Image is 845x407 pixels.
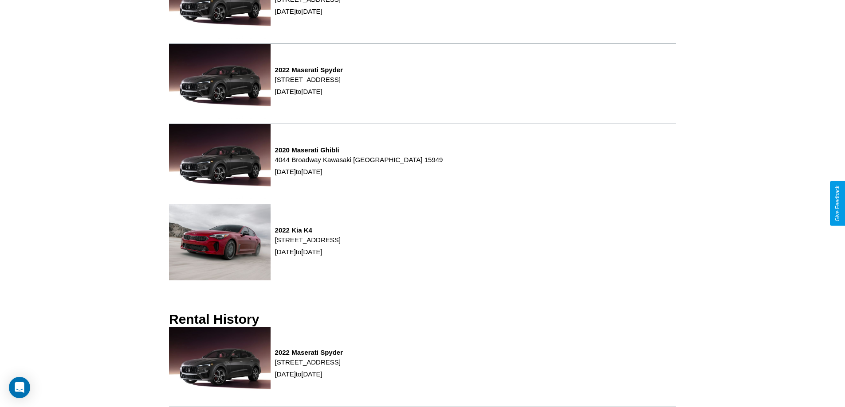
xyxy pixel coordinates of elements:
h3: 2022 Maserati Spyder [275,66,343,74]
p: [STREET_ADDRESS] [275,234,341,246]
p: 4044 Broadway Kawasaki [GEOGRAPHIC_DATA] 15949 [275,154,443,166]
p: [DATE] to [DATE] [275,166,443,178]
img: rental [169,327,271,402]
p: [STREET_ADDRESS] [275,356,343,368]
div: Give Feedback [834,186,841,221]
p: [DATE] to [DATE] [275,5,343,17]
h3: 2022 Maserati Spyder [275,349,343,356]
h3: Rental History [169,312,259,327]
img: rental [169,44,271,119]
h3: 2022 Kia K4 [275,226,341,234]
p: [DATE] to [DATE] [275,85,343,97]
p: [STREET_ADDRESS] [275,74,343,85]
img: rental [169,204,271,280]
img: rental [169,124,271,199]
div: Open Intercom Messenger [9,377,30,398]
h3: 2020 Maserati Ghibli [275,146,443,154]
p: [DATE] to [DATE] [275,368,343,380]
p: [DATE] to [DATE] [275,246,341,258]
